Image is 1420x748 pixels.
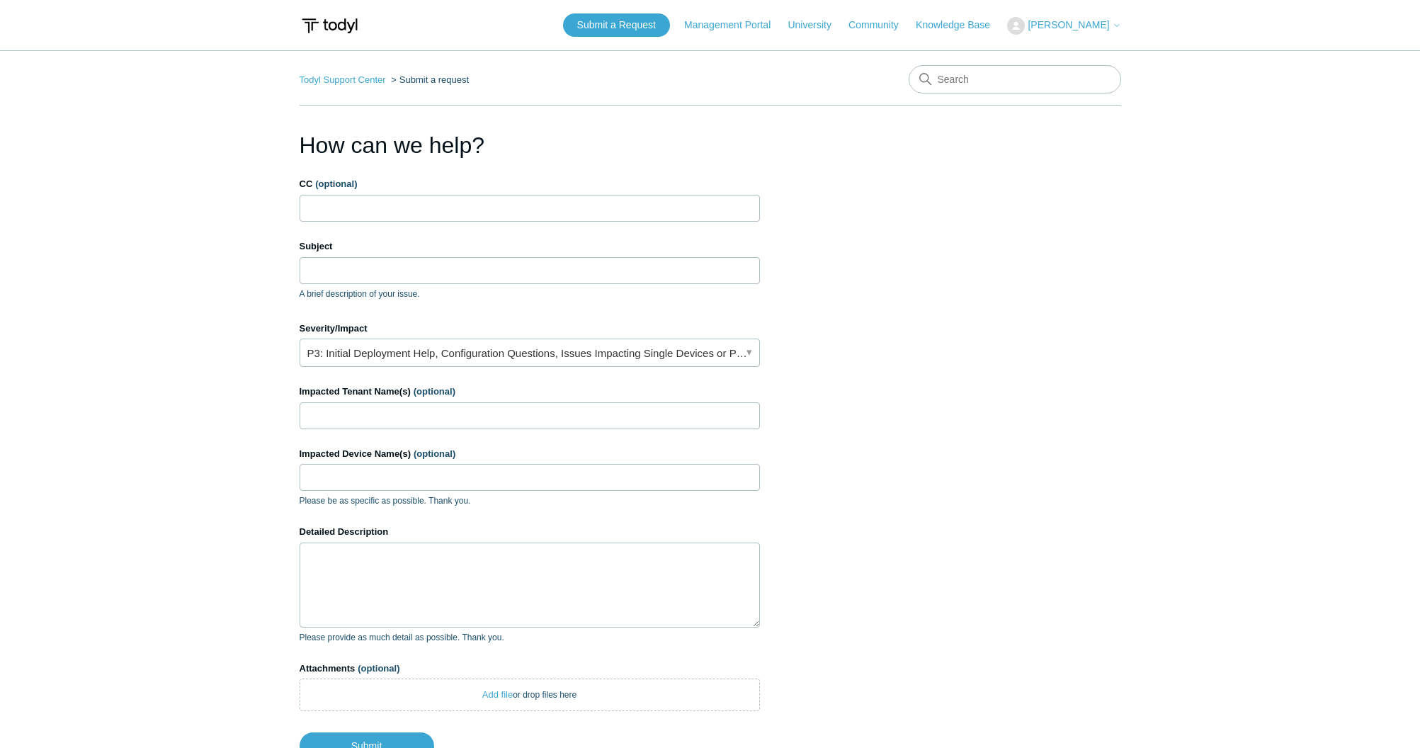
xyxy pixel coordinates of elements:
button: [PERSON_NAME] [1007,17,1120,35]
a: Community [848,18,913,33]
a: Management Portal [684,18,785,33]
a: Todyl Support Center [300,74,386,85]
label: CC [300,177,760,191]
label: Subject [300,239,760,254]
label: Attachments [300,662,760,676]
input: Search [909,65,1121,93]
a: University [788,18,845,33]
span: [PERSON_NAME] [1028,19,1109,30]
a: Submit a Request [563,13,670,37]
label: Impacted Tenant Name(s) [300,385,760,399]
h1: How can we help? [300,128,760,162]
span: (optional) [358,663,399,674]
li: Todyl Support Center [300,74,389,85]
label: Impacted Device Name(s) [300,447,760,461]
p: Please be as specific as possible. Thank you. [300,494,760,507]
span: (optional) [414,386,455,397]
img: Todyl Support Center Help Center home page [300,13,360,39]
a: Knowledge Base [916,18,1004,33]
li: Submit a request [388,74,469,85]
p: A brief description of your issue. [300,288,760,300]
label: Severity/Impact [300,322,760,336]
span: (optional) [414,448,455,459]
p: Please provide as much detail as possible. Thank you. [300,631,760,644]
a: P3: Initial Deployment Help, Configuration Questions, Issues Impacting Single Devices or Past Out... [300,339,760,367]
span: (optional) [315,178,357,189]
label: Detailed Description [300,525,760,539]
